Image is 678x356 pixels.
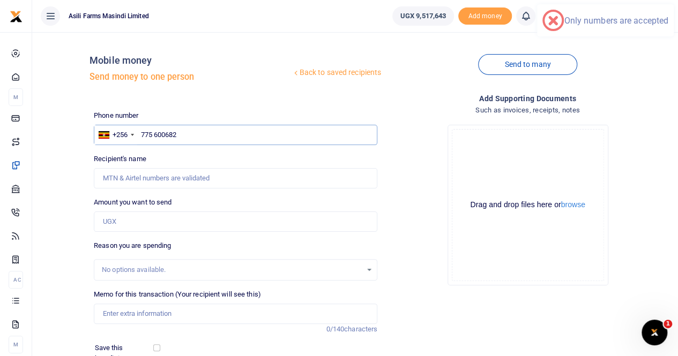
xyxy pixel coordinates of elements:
label: Reason you are spending [94,240,171,251]
span: 0/140 [326,325,345,333]
h4: Add supporting Documents [386,93,669,104]
span: Asili Farms Masindi Limited [64,11,153,21]
li: M [9,88,23,106]
div: File Uploader [448,125,608,285]
input: MTN & Airtel numbers are validated [94,168,377,188]
div: +256 [113,130,128,140]
iframe: Intercom live chat [642,320,667,345]
input: Enter extra information [94,304,377,324]
div: Drag and drop files here or [452,200,604,210]
h4: Mobile money [90,55,291,66]
div: Only numbers are accepted [564,16,668,26]
span: characters [344,325,377,333]
a: logo-small logo-large logo-large [10,12,23,20]
span: Add money [458,7,512,25]
label: Phone number [94,110,138,121]
li: M [9,336,23,353]
span: 1 [664,320,672,328]
label: Recipient's name [94,154,146,164]
input: Enter phone number [94,125,377,145]
h4: Such as invoices, receipts, notes [386,104,669,116]
a: UGX 9,517,643 [392,6,454,26]
h5: Send money to one person [90,72,291,82]
button: browse [561,201,585,208]
label: Amount you want to send [94,197,172,208]
span: UGX 9,517,643 [400,11,446,21]
li: Ac [9,271,23,289]
a: Back to saved recipients [292,63,382,82]
input: UGX [94,211,377,232]
img: logo-small [10,10,23,23]
li: Wallet ballance [388,6,458,26]
div: Uganda: +256 [94,125,137,145]
a: Add money [458,11,512,19]
div: No options available. [102,264,362,275]
li: Toup your wallet [458,7,512,25]
label: Memo for this transaction (Your recipient will see this) [94,289,261,300]
a: Send to many [478,54,577,75]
